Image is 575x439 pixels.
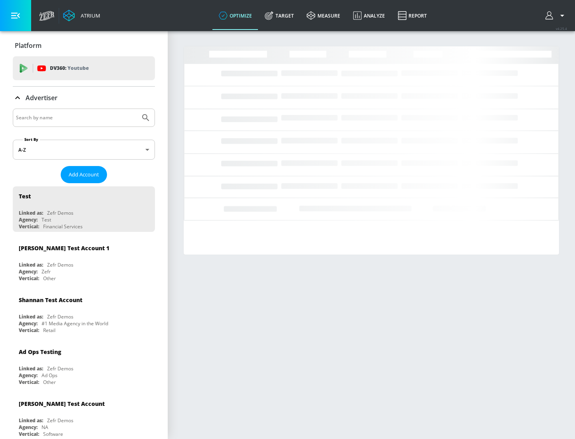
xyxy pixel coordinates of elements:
[19,275,39,282] div: Vertical:
[19,296,82,304] div: Shannan Test Account
[13,238,155,284] div: [PERSON_NAME] Test Account 1Linked as:Zefr DemosAgency:ZefrVertical:Other
[47,261,73,268] div: Zefr Demos
[16,113,137,123] input: Search by name
[15,41,42,50] p: Platform
[19,372,38,379] div: Agency:
[19,327,39,334] div: Vertical:
[67,64,89,72] p: Youtube
[13,186,155,232] div: TestLinked as:Zefr DemosAgency:TestVertical:Financial Services
[42,424,48,431] div: NA
[26,93,57,102] p: Advertiser
[43,379,56,386] div: Other
[47,365,73,372] div: Zefr Demos
[42,320,108,327] div: #1 Media Agency in the World
[19,431,39,437] div: Vertical:
[19,268,38,275] div: Agency:
[69,170,99,179] span: Add Account
[19,210,43,216] div: Linked as:
[19,320,38,327] div: Agency:
[19,244,109,252] div: [PERSON_NAME] Test Account 1
[13,342,155,388] div: Ad Ops TestingLinked as:Zefr DemosAgency:Ad OpsVertical:Other
[19,216,38,223] div: Agency:
[13,56,155,80] div: DV360: Youtube
[556,26,567,31] span: v 4.25.4
[43,275,56,282] div: Other
[19,348,61,356] div: Ad Ops Testing
[19,223,39,230] div: Vertical:
[13,290,155,336] div: Shannan Test AccountLinked as:Zefr DemosAgency:#1 Media Agency in the WorldVertical:Retail
[13,140,155,160] div: A-Z
[19,313,43,320] div: Linked as:
[50,64,89,73] p: DV360:
[212,1,258,30] a: optimize
[19,365,43,372] div: Linked as:
[13,34,155,57] div: Platform
[300,1,347,30] a: measure
[19,400,105,407] div: [PERSON_NAME] Test Account
[43,431,63,437] div: Software
[23,137,40,142] label: Sort By
[77,12,100,19] div: Atrium
[391,1,433,30] a: Report
[47,417,73,424] div: Zefr Demos
[61,166,107,183] button: Add Account
[43,327,56,334] div: Retail
[47,210,73,216] div: Zefr Demos
[63,10,100,22] a: Atrium
[47,313,73,320] div: Zefr Demos
[19,424,38,431] div: Agency:
[347,1,391,30] a: Analyze
[43,223,83,230] div: Financial Services
[42,268,51,275] div: Zefr
[13,87,155,109] div: Advertiser
[42,372,57,379] div: Ad Ops
[258,1,300,30] a: Target
[19,417,43,424] div: Linked as:
[42,216,51,223] div: Test
[19,192,31,200] div: Test
[19,261,43,268] div: Linked as:
[19,379,39,386] div: Vertical:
